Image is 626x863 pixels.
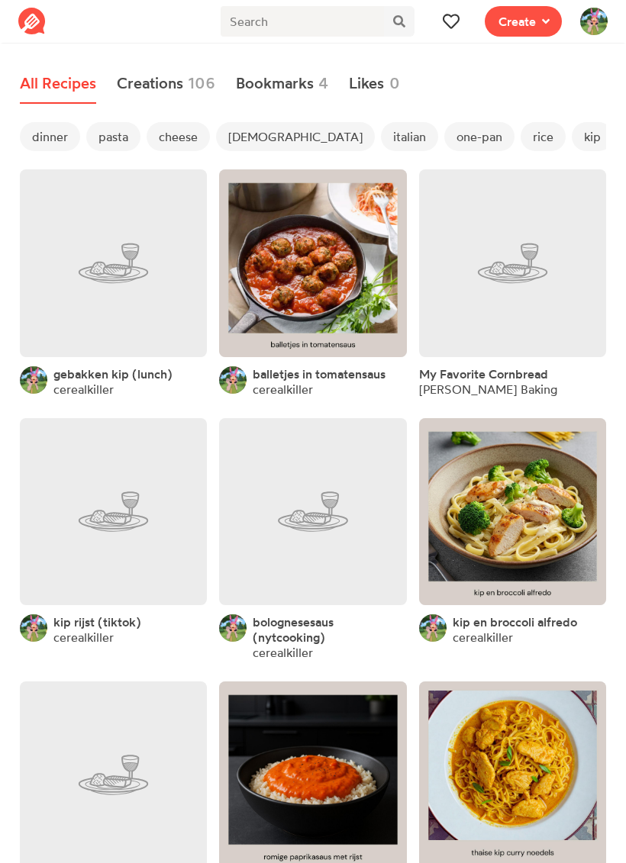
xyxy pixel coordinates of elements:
span: pasta [86,122,140,151]
a: balletjes in tomatensaus [253,366,386,382]
span: dinner [20,122,80,151]
span: 4 [318,72,328,95]
a: kip en broccoli alfredo [453,614,577,630]
a: cerealkiller [253,645,313,660]
img: User's avatar [20,366,47,394]
img: User's avatar [419,614,447,642]
span: 0 [389,72,400,95]
img: User's avatar [20,614,47,642]
a: cerealkiller [53,382,114,397]
img: User's avatar [219,366,247,394]
span: italian [381,122,438,151]
div: [PERSON_NAME] Baking [419,382,557,397]
span: [DEMOGRAPHIC_DATA] [216,122,375,151]
a: cerealkiller [253,382,313,397]
span: bolognesesaus (nytcooking) [253,614,334,645]
a: Creations106 [117,64,216,104]
a: cerealkiller [453,630,513,645]
span: rice [521,122,566,151]
input: Search [221,6,383,37]
img: Reciplate [18,8,46,35]
img: User's avatar [580,8,608,35]
a: All Recipes [20,64,96,104]
a: cerealkiller [53,630,114,645]
span: cheese [147,122,210,151]
a: bolognesesaus (nytcooking) [253,614,406,645]
a: Bookmarks4 [236,64,329,104]
span: Create [499,12,536,31]
a: gebakken kip (lunch) [53,366,173,382]
button: Create [485,6,562,37]
img: User's avatar [219,614,247,642]
span: kip [572,122,613,151]
span: one-pan [444,122,515,151]
a: kip rijst (tiktok) [53,614,141,630]
a: Likes0 [349,64,400,104]
span: 106 [188,72,215,95]
a: My Favorite Cornbread [419,366,548,382]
